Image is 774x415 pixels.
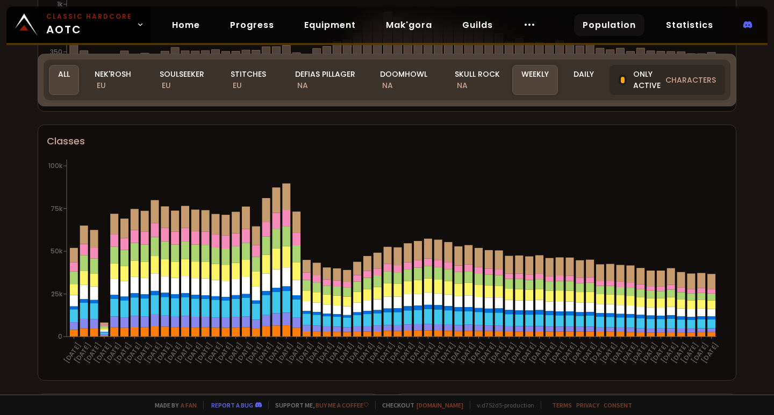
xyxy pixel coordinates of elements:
a: [DOMAIN_NAME] [417,401,463,409]
a: Home [163,14,209,36]
text: [DATE] [295,341,316,365]
text: [DATE] [234,341,255,365]
text: [DATE] [669,341,690,365]
span: EU [162,80,171,91]
text: [DATE] [82,341,103,365]
span: NA [382,80,393,91]
text: [DATE] [699,341,720,365]
text: [DATE] [112,341,133,365]
div: Defias Pillager [286,65,364,95]
a: Population [574,14,644,36]
text: [DATE] [598,341,619,365]
a: Classic HardcoreAOTC [6,6,150,43]
text: [DATE] [315,341,336,365]
a: Mak'gora [377,14,441,36]
text: [DATE] [517,341,538,365]
text: [DATE] [416,341,437,365]
text: [DATE] [639,341,660,365]
text: [DATE] [568,341,589,365]
a: Guilds [454,14,501,36]
text: [DATE] [173,341,194,365]
span: Support me, [268,401,369,409]
text: [DATE] [153,341,174,365]
div: Stitches [221,65,279,95]
span: characters [665,75,716,86]
text: [DATE] [447,341,468,365]
text: [DATE] [537,341,558,365]
text: [DATE] [426,341,447,365]
div: Doomhowl [371,65,439,95]
text: [DATE] [406,341,427,365]
text: [DATE] [497,341,518,365]
text: [DATE] [284,341,305,365]
a: a fan [181,401,197,409]
div: Only active [610,65,725,95]
span: Checkout [375,401,463,409]
text: [DATE] [588,341,609,365]
text: [DATE] [365,341,386,365]
text: [DATE] [467,341,488,365]
text: [DATE] [527,341,548,365]
text: [DATE] [244,341,265,365]
text: [DATE] [507,341,528,365]
span: NA [457,80,468,91]
text: [DATE] [376,341,397,365]
span: EU [233,80,242,91]
a: Terms [552,401,572,409]
a: Buy me a coffee [316,401,369,409]
text: [DATE] [690,341,711,365]
text: [DATE] [143,341,164,365]
text: [DATE] [133,341,154,365]
text: [DATE] [558,341,579,365]
text: [DATE] [396,341,417,365]
text: [DATE] [659,341,680,365]
text: [DATE] [548,341,569,365]
text: [DATE] [335,341,356,365]
div: Soulseeker [150,65,216,95]
text: [DATE] [325,341,346,365]
text: [DATE] [679,341,700,365]
text: [DATE] [457,341,478,365]
text: [DATE] [204,341,225,365]
text: [DATE] [355,341,376,365]
text: [DATE] [649,341,670,365]
tspan: 25k [51,289,63,298]
text: [DATE] [386,341,407,365]
text: [DATE] [183,341,204,365]
text: [DATE] [103,341,124,365]
div: Classes [47,134,727,148]
text: [DATE] [62,341,83,365]
text: [DATE] [254,341,275,365]
text: [DATE] [608,341,629,365]
tspan: 50k [51,246,63,256]
a: Report a bug [211,401,253,409]
span: Made by [148,401,197,409]
text: [DATE] [477,341,498,365]
div: Daily [564,65,603,95]
text: [DATE] [123,341,144,365]
a: Progress [221,14,283,36]
tspan: 0 [58,332,62,341]
tspan: 100k [48,161,63,170]
tspan: 350 [50,47,62,56]
text: [DATE] [92,341,113,365]
span: AOTC [46,12,132,38]
div: Weekly [512,65,558,95]
span: v. d752d5 - production [470,401,534,409]
text: [DATE] [305,341,326,365]
text: [DATE] [436,341,457,365]
a: Equipment [296,14,364,36]
text: [DATE] [214,341,235,365]
text: [DATE] [619,341,640,365]
text: [DATE] [578,341,599,365]
text: [DATE] [163,341,184,365]
text: [DATE] [264,341,285,365]
a: Statistics [657,14,722,36]
span: EU [97,80,106,91]
text: [DATE] [487,341,508,365]
text: [DATE] [275,341,296,365]
text: [DATE] [72,341,93,365]
div: Nek'Rosh [85,65,144,95]
span: NA [297,80,308,91]
div: Skull Rock [446,65,512,95]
